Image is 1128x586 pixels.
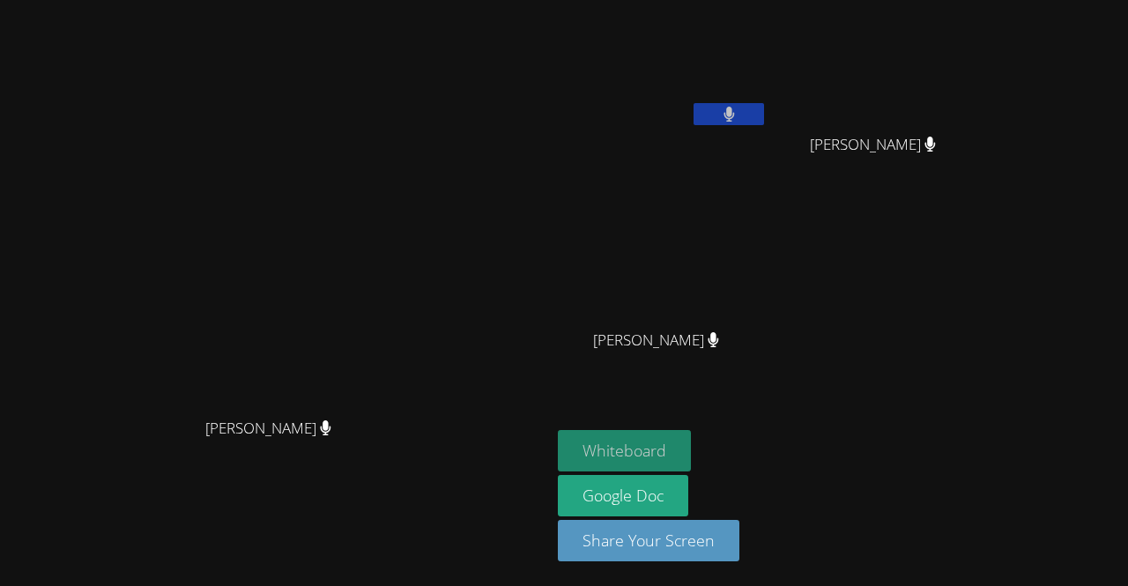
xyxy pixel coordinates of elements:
[558,520,739,561] button: Share Your Screen
[558,475,688,516] a: Google Doc
[810,132,936,158] span: [PERSON_NAME]
[205,416,331,441] span: [PERSON_NAME]
[593,328,719,353] span: [PERSON_NAME]
[558,430,691,471] button: Whiteboard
